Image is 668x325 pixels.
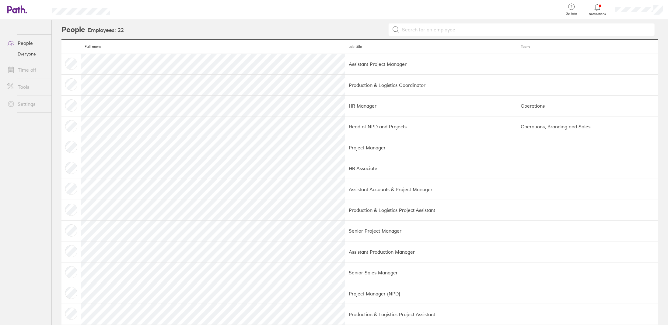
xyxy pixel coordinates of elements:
[400,24,651,35] input: Search for an employee
[517,95,658,116] td: Operations
[345,116,517,137] td: Head of NPD and Projects
[81,40,345,54] th: Full name
[2,64,51,76] a: Time off
[345,304,517,325] td: Production & Logistics Project Assistant
[562,12,582,16] span: Get help
[517,116,658,137] td: Operations, Branding and Sales
[345,220,517,241] td: Senior Project Manager
[345,40,517,54] th: Job title
[345,75,517,95] td: Production & Logistics Coordinator
[588,3,607,16] a: Notifications
[2,81,51,93] a: Tools
[588,12,607,16] span: Notifications
[345,95,517,116] td: HR Manager
[517,40,658,54] th: Team
[88,27,124,34] h3: Employees: 22
[61,20,85,39] h2: People
[2,37,51,49] a: People
[345,179,517,200] td: Assistant Accounts & Project Manager
[2,98,51,110] a: Settings
[345,137,517,158] td: Project Manager
[345,262,517,283] td: Senior Sales Manager
[345,158,517,179] td: HR Associate
[2,49,51,59] a: Everyone
[345,283,517,304] td: Project Manager (NPD)
[345,241,517,262] td: Assistant Production Manager
[345,200,517,220] td: Production & Logistics Project Assistant
[345,54,517,74] td: Assistant Project Manager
